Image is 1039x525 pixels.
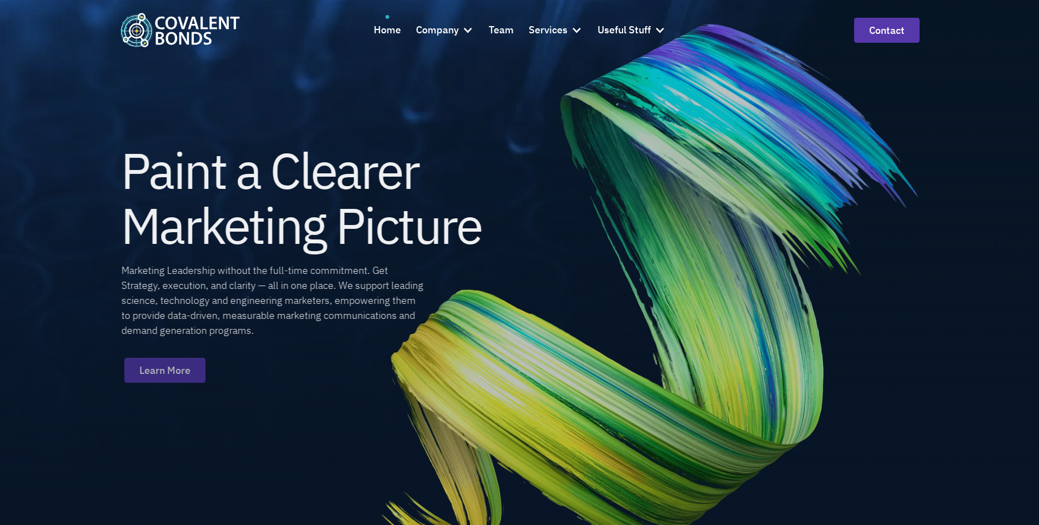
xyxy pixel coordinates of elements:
a: Home [374,15,401,45]
div: Team [489,22,514,38]
a: Learn More [124,358,205,383]
h1: Paint a Clearer Marketing Picture [121,143,481,253]
a: Team [489,15,514,45]
div: Home [374,22,401,38]
a: home [120,13,240,47]
a: contact [854,18,920,43]
div: Useful Stuff [598,15,666,45]
div: Services [529,15,583,45]
div: Marketing Leadership without the full-time commitment. Get Strategy, execution, and clarity — all... [121,263,425,338]
img: Covalent Bonds White / Teal Logo [120,13,240,47]
div: Company [416,22,459,38]
div: Services [529,22,568,38]
div: Useful Stuff [598,22,651,38]
div: Company [416,15,474,45]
